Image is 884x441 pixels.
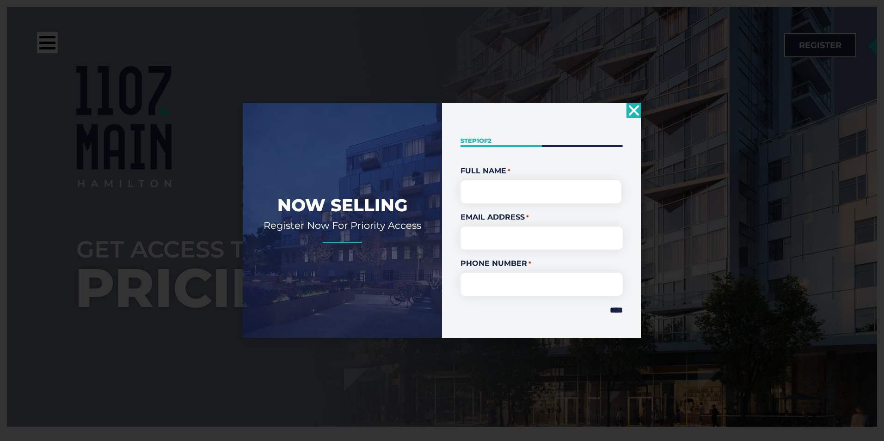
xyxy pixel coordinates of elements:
[460,136,623,145] p: Step of
[257,219,428,232] h2: Register Now For Priority Access
[257,194,428,216] h2: Now Selling
[460,212,623,223] label: Email Address
[460,165,623,177] legend: Full Name
[626,103,641,118] a: Close
[477,137,479,144] span: 1
[488,137,491,144] span: 2
[460,258,623,269] label: Phone Number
